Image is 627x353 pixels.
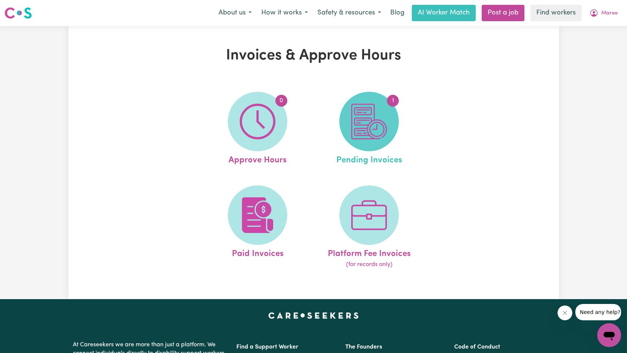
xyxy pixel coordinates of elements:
a: Careseekers home page [268,312,359,318]
span: Approve Hours [229,151,287,167]
a: AI Worker Match [412,5,476,21]
a: The Founders [345,344,382,350]
span: Platform Fee Invoices [328,245,411,260]
a: Paid Invoices [204,185,311,269]
h1: Invoices & Approve Hours [155,47,473,65]
iframe: Close message [557,305,572,320]
a: Platform Fee Invoices(for records only) [316,185,423,269]
span: Paid Invoices [232,245,284,260]
a: Careseekers logo [4,4,32,22]
a: Code of Conduct [454,344,500,350]
a: Post a job [482,5,524,21]
iframe: Button to launch messaging window [597,323,621,347]
button: Safety & resources [313,5,386,21]
span: 1 [387,95,399,107]
button: How it works [256,5,313,21]
a: Approve Hours [204,92,311,167]
a: Pending Invoices [316,92,423,167]
a: Find a Support Worker [236,344,298,350]
a: Blog [386,5,409,21]
span: Maree [601,9,618,17]
span: 0 [275,95,287,107]
a: Find workers [530,5,582,21]
span: Pending Invoices [336,151,402,167]
button: About us [214,5,256,21]
span: (for records only) [346,260,392,269]
button: My Account [585,5,623,21]
iframe: Message from company [575,304,621,320]
img: Careseekers logo [4,6,32,20]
